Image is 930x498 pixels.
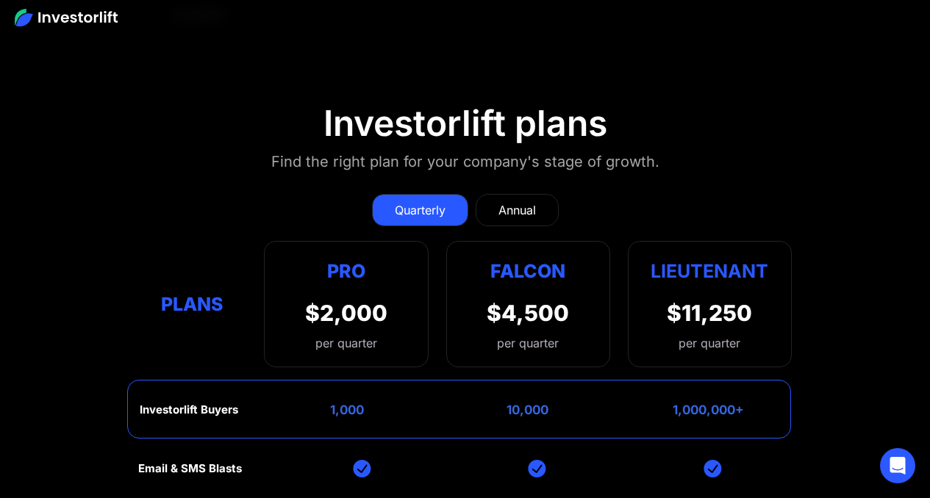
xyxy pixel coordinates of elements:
div: Email & SMS Blasts [138,462,242,475]
div: 1,000 [330,403,364,417]
div: Find the right plan for your company's stage of growth. [271,150,659,173]
strong: Lieutenant [651,260,768,282]
div: Plans [138,290,246,319]
div: Falcon [490,256,565,285]
div: $11,250 [667,300,752,326]
div: Open Intercom Messenger [880,448,915,483]
div: Investorlift plans [323,102,607,145]
div: per quarter [497,334,559,352]
div: per quarter [305,334,387,352]
div: Investorlift Buyers [140,403,238,416]
div: 10,000 [507,403,548,417]
div: $2,000 [305,300,387,326]
div: per quarter [679,334,740,352]
div: $4,500 [487,300,569,326]
div: Pro [305,256,387,285]
div: Quarterly [395,201,446,219]
div: 1,000,000+ [673,403,744,417]
div: Annual [498,201,536,219]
